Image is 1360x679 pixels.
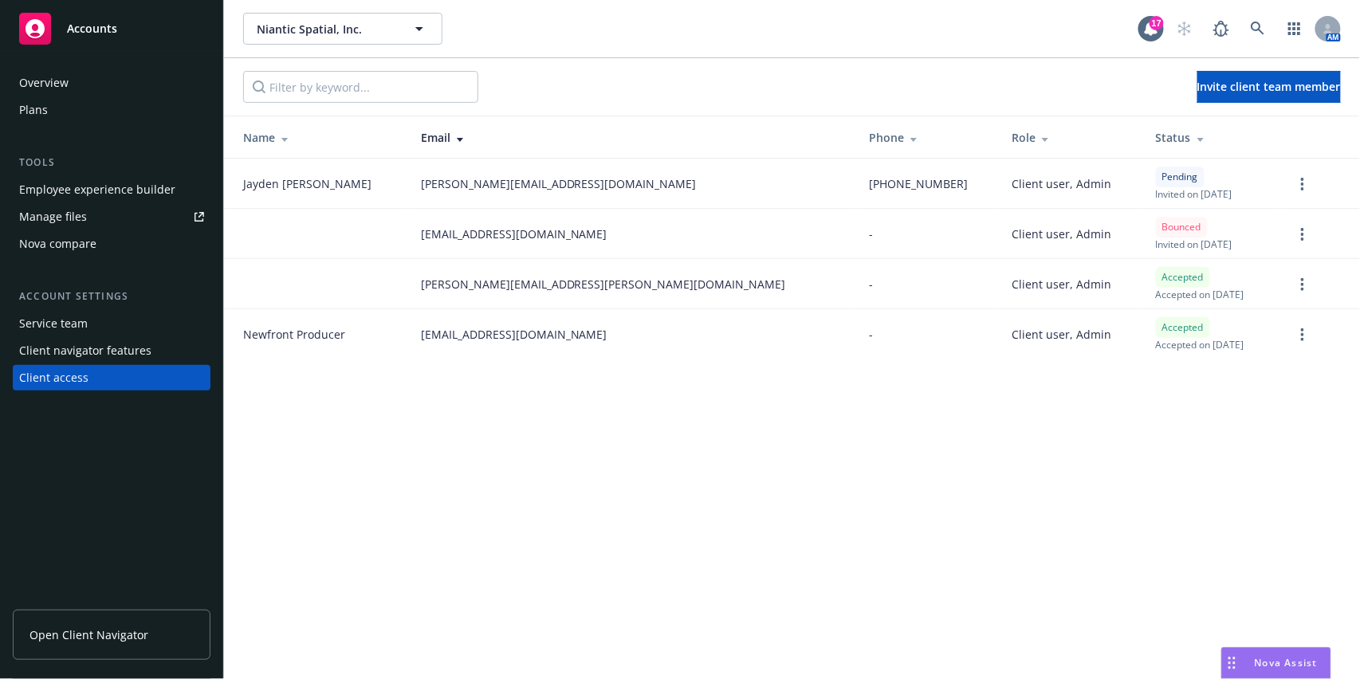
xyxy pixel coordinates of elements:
[1156,187,1232,201] span: Invited on [DATE]
[29,626,148,643] span: Open Client Navigator
[1162,320,1204,335] span: Accepted
[1162,270,1204,285] span: Accepted
[869,226,873,242] span: -
[1156,129,1268,146] div: Status
[1221,647,1331,679] button: Nova Assist
[869,326,873,343] span: -
[421,226,607,242] span: [EMAIL_ADDRESS][DOMAIN_NAME]
[421,276,786,292] span: [PERSON_NAME][EMAIL_ADDRESS][PERSON_NAME][DOMAIN_NAME]
[19,311,88,336] div: Service team
[421,175,697,192] span: [PERSON_NAME][EMAIL_ADDRESS][DOMAIN_NAME]
[13,70,210,96] a: Overview
[1279,13,1311,45] a: Switch app
[1156,237,1232,251] span: Invited on [DATE]
[243,326,345,343] span: Newfront Producer
[19,338,151,363] div: Client navigator features
[1156,288,1244,301] span: Accepted on [DATE]
[1169,13,1201,45] a: Start snowing
[19,231,96,257] div: Nova compare
[243,129,395,146] div: Name
[19,177,175,202] div: Employee experience builder
[1162,170,1198,184] span: Pending
[1255,656,1318,669] span: Nova Assist
[1012,175,1111,192] span: Client user, Admin
[19,97,48,123] div: Plans
[1293,275,1312,294] a: more
[13,338,210,363] a: Client navigator features
[869,129,986,146] div: Phone
[1012,276,1111,292] span: Client user, Admin
[19,70,69,96] div: Overview
[13,311,210,336] a: Service team
[243,71,478,103] input: Filter by keyword...
[1293,175,1312,194] a: more
[1197,71,1341,103] button: Invite client team member
[19,365,88,391] div: Client access
[421,326,607,343] span: [EMAIL_ADDRESS][DOMAIN_NAME]
[13,6,210,51] a: Accounts
[243,175,371,192] span: Jayden [PERSON_NAME]
[1012,326,1111,343] span: Client user, Admin
[13,177,210,202] a: Employee experience builder
[421,129,844,146] div: Email
[1162,220,1201,234] span: Bounced
[257,21,395,37] span: Niantic Spatial, Inc.
[1222,648,1242,678] div: Drag to move
[13,365,210,391] a: Client access
[1293,325,1312,344] a: more
[13,204,210,230] a: Manage files
[1012,226,1111,242] span: Client user, Admin
[1012,129,1130,146] div: Role
[1293,225,1312,244] a: more
[1156,338,1244,351] span: Accepted on [DATE]
[1205,13,1237,45] a: Report a Bug
[13,97,210,123] a: Plans
[1150,16,1164,30] div: 17
[869,175,968,192] span: [PHONE_NUMBER]
[67,22,117,35] span: Accounts
[1197,79,1341,94] span: Invite client team member
[13,155,210,171] div: Tools
[13,288,210,304] div: Account settings
[13,231,210,257] a: Nova compare
[19,204,87,230] div: Manage files
[243,13,442,45] button: Niantic Spatial, Inc.
[869,276,873,292] span: -
[1242,13,1274,45] a: Search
